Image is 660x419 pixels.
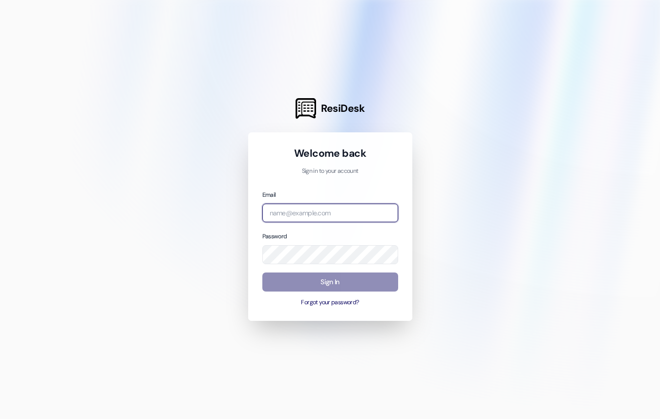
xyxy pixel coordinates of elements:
[262,232,287,240] label: Password
[321,102,364,115] span: ResiDesk
[262,147,398,160] h1: Welcome back
[296,98,316,119] img: ResiDesk Logo
[262,298,398,307] button: Forgot your password?
[262,191,276,199] label: Email
[262,204,398,223] input: name@example.com
[262,272,398,292] button: Sign In
[262,167,398,176] p: Sign in to your account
